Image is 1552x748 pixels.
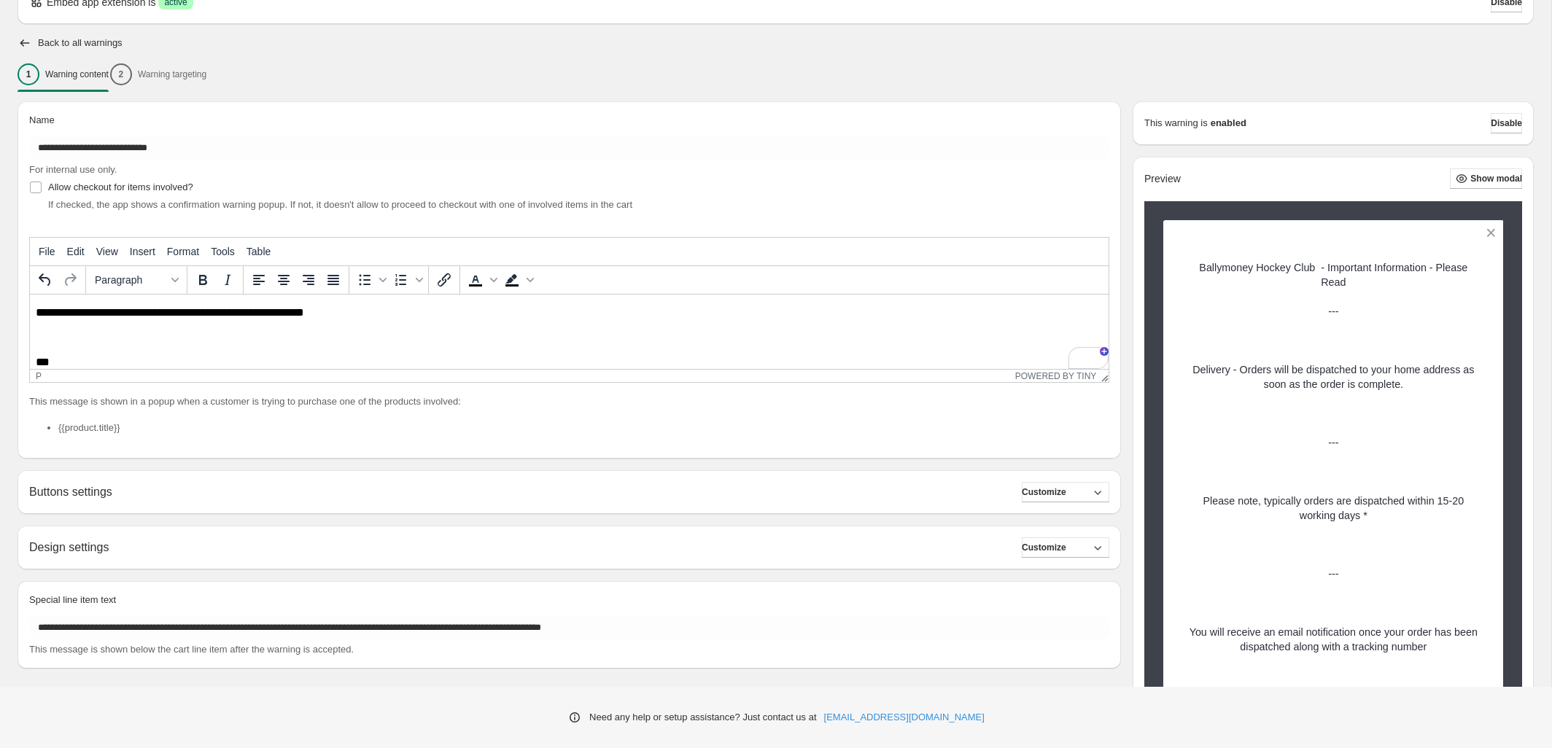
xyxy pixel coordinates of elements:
button: Align right [296,268,321,292]
span: This message is shown below the cart line item after the warning is accepted. [29,644,354,655]
span: Show modal [1470,173,1522,184]
button: Align left [247,268,271,292]
p: Please note, typically orders are dispatched within 15-20 working days * [1189,494,1478,523]
button: Redo [58,268,82,292]
span: Customize [1022,486,1066,498]
span: If checked, the app shows a confirmation warning popup. If not, it doesn't allow to proceed to ch... [48,199,632,210]
button: Show modal [1450,168,1522,189]
strong: enabled [1211,116,1246,130]
span: Disable [1491,117,1522,129]
span: Table [247,246,271,257]
div: Numbered list [389,268,425,292]
span: Paragraph [95,274,166,286]
div: Resize [1096,370,1109,382]
button: Italic [215,268,240,292]
button: Align center [271,268,296,292]
div: Background color [500,268,536,292]
span: Special line item text [29,594,116,605]
div: Text color [463,268,500,292]
button: Bold [190,268,215,292]
span: Allow checkout for items involved? [48,182,193,192]
p: Ballymoney Hockey Club - Important Information - Please Read [1189,260,1478,289]
button: Formats [89,268,184,292]
h2: Preview [1144,173,1181,185]
button: Justify [321,268,346,292]
span: Tools [211,246,235,257]
span: Name [29,114,55,125]
h2: Back to all warnings [38,37,123,49]
p: --- [1189,304,1478,319]
span: Format [167,246,199,257]
p: Delivery - Orders will be dispatched to your home address as soon as the order is complete. [1189,362,1478,391]
button: 1Warning content [18,59,109,90]
button: Undo [33,268,58,292]
span: For internal use only. [29,164,117,175]
p: Warning content [45,69,109,80]
span: Customize [1022,542,1066,553]
button: Disable [1491,113,1522,133]
button: Customize [1022,537,1109,558]
h2: Design settings [29,540,109,554]
div: 1 [18,63,39,85]
span: Edit [67,246,85,257]
p: --- [1189,435,1478,450]
span: Insert [130,246,155,257]
span: View [96,246,118,257]
p: --- [1189,566,1478,581]
p: You will receive an email notification once your order has been dispatched along with a tracking ... [1189,625,1478,654]
p: This message is shown in a popup when a customer is trying to purchase one of the products involved: [29,394,1109,409]
div: Bullet list [352,268,389,292]
a: [EMAIL_ADDRESS][DOMAIN_NAME] [824,710,985,725]
h2: Buttons settings [29,485,112,499]
iframe: Rich Text Area [30,295,1109,369]
li: {{product.title}} [58,421,1109,435]
button: Insert/edit link [432,268,457,292]
a: Powered by Tiny [1015,371,1097,381]
div: p [36,371,42,381]
button: Customize [1022,482,1109,502]
p: This warning is [1144,116,1208,130]
span: File [39,246,55,257]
